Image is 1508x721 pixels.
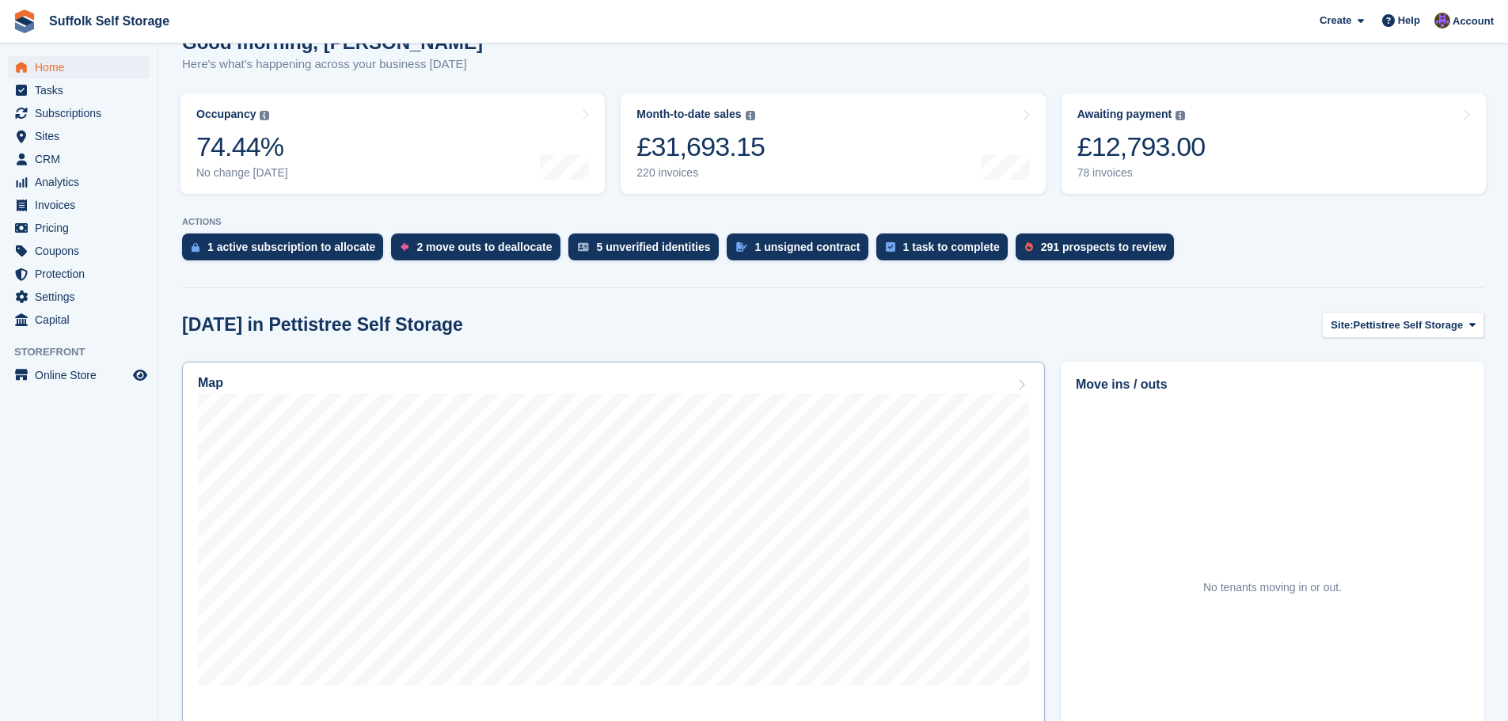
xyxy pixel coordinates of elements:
div: Awaiting payment [1077,108,1172,121]
div: £12,793.00 [1077,131,1206,163]
span: Sites [35,125,130,147]
span: CRM [35,148,130,170]
img: verify_identity-adf6edd0f0f0b5bbfe63781bf79b02c33cf7c696d77639b501bdc392416b5a36.svg [578,242,589,252]
span: Settings [35,286,130,308]
a: 2 move outs to deallocate [391,233,568,268]
img: active_subscription_to_allocate_icon-d502201f5373d7db506a760aba3b589e785aa758c864c3986d89f69b8ff3... [192,242,199,252]
div: 2 move outs to deallocate [416,241,552,253]
span: Tasks [35,79,130,101]
a: menu [8,171,150,193]
img: task-75834270c22a3079a89374b754ae025e5fb1db73e45f91037f5363f120a921f8.svg [886,242,895,252]
img: move_outs_to_deallocate_icon-f764333ba52eb49d3ac5e1228854f67142a1ed5810a6f6cc68b1a99e826820c5.svg [401,242,408,252]
a: menu [8,79,150,101]
a: menu [8,194,150,216]
span: Invoices [35,194,130,216]
a: menu [8,56,150,78]
span: Pricing [35,217,130,239]
img: Emma [1434,13,1450,28]
a: menu [8,217,150,239]
a: menu [8,309,150,331]
a: Occupancy 74.44% No change [DATE] [180,93,605,194]
span: Account [1453,13,1494,29]
span: Help [1398,13,1420,28]
div: Occupancy [196,108,256,121]
span: Capital [35,309,130,331]
div: 1 task to complete [903,241,1000,253]
span: Subscriptions [35,102,130,124]
img: icon-info-grey-7440780725fd019a000dd9b08b2336e03edf1995a4989e88bcd33f0948082b44.svg [746,111,755,120]
a: menu [8,364,150,386]
img: icon-info-grey-7440780725fd019a000dd9b08b2336e03edf1995a4989e88bcd33f0948082b44.svg [260,111,269,120]
a: menu [8,148,150,170]
a: Suffolk Self Storage [43,8,176,34]
div: 74.44% [196,131,288,163]
img: icon-info-grey-7440780725fd019a000dd9b08b2336e03edf1995a4989e88bcd33f0948082b44.svg [1176,111,1185,120]
span: Pettistree Self Storage [1354,317,1464,333]
div: £31,693.15 [636,131,765,163]
div: 1 unsigned contract [755,241,860,253]
div: 5 unverified identities [597,241,711,253]
a: menu [8,240,150,262]
span: Create [1320,13,1351,28]
span: Online Store [35,364,130,386]
span: Storefront [14,344,158,360]
a: menu [8,102,150,124]
a: menu [8,125,150,147]
div: 220 invoices [636,166,765,180]
div: 78 invoices [1077,166,1206,180]
a: menu [8,263,150,285]
a: 1 unsigned contract [727,233,876,268]
a: 1 task to complete [876,233,1016,268]
a: menu [8,286,150,308]
div: 291 prospects to review [1041,241,1167,253]
a: 291 prospects to review [1016,233,1183,268]
span: Coupons [35,240,130,262]
a: Preview store [131,366,150,385]
img: stora-icon-8386f47178a22dfd0bd8f6a31ec36ba5ce8667c1dd55bd0f319d3a0aa187defe.svg [13,9,36,33]
span: Home [35,56,130,78]
a: 5 unverified identities [568,233,727,268]
a: 1 active subscription to allocate [182,233,391,268]
div: 1 active subscription to allocate [207,241,375,253]
img: contract_signature_icon-13c848040528278c33f63329250d36e43548de30e8caae1d1a13099fd9432cc5.svg [736,242,747,252]
p: ACTIONS [182,217,1484,227]
div: No tenants moving in or out. [1203,579,1342,596]
span: Site: [1331,317,1353,333]
span: Protection [35,263,130,285]
a: Month-to-date sales £31,693.15 220 invoices [621,93,1045,194]
p: Here's what's happening across your business [DATE] [182,55,483,74]
h2: Move ins / outs [1076,375,1469,394]
button: Site: Pettistree Self Storage [1322,312,1484,338]
h2: Map [198,376,223,390]
div: No change [DATE] [196,166,288,180]
span: Analytics [35,171,130,193]
div: Month-to-date sales [636,108,741,121]
a: Awaiting payment £12,793.00 78 invoices [1062,93,1486,194]
h2: [DATE] in Pettistree Self Storage [182,314,463,336]
img: prospect-51fa495bee0391a8d652442698ab0144808aea92771e9ea1ae160a38d050c398.svg [1025,242,1033,252]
